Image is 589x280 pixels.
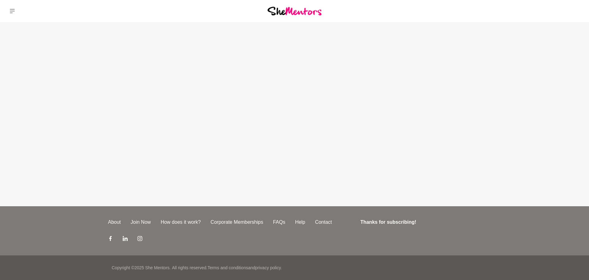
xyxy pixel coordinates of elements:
a: Corporate Memberships [206,219,268,226]
img: She Mentors Logo [268,7,321,15]
a: Christie Flora [567,4,582,18]
a: How does it work? [156,219,206,226]
h4: Thanks for subscribing! [360,219,477,226]
a: Help [290,219,310,226]
a: FAQs [268,219,290,226]
a: Join Now [126,219,156,226]
a: privacy policy [255,265,281,270]
p: Copyright © 2025 She Mentors . [112,265,171,271]
p: All rights reserved. and . [172,265,282,271]
a: Contact [310,219,337,226]
a: About [103,219,126,226]
a: Instagram [137,236,142,243]
a: LinkedIn [123,236,128,243]
a: Terms and conditions [207,265,248,270]
a: Facebook [108,236,113,243]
